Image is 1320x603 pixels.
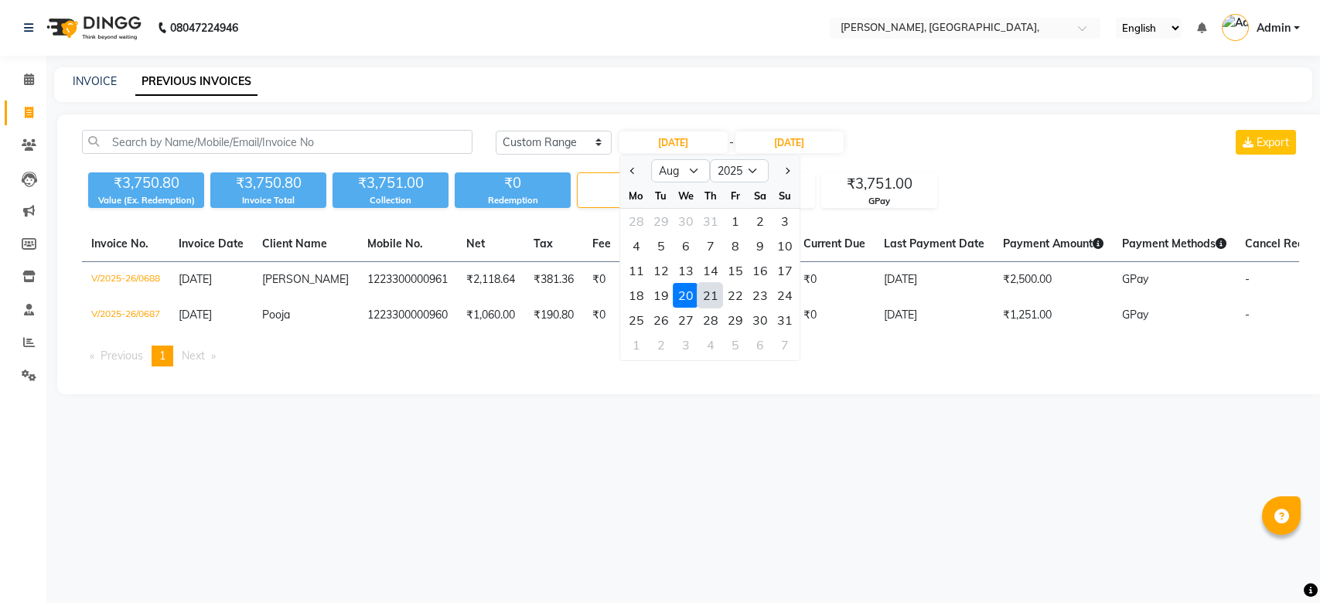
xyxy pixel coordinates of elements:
[623,283,648,308] div: 18
[722,283,747,308] div: Friday, August 22, 2025
[592,237,611,250] span: Fee
[772,183,796,208] div: Su
[747,283,772,308] div: 23
[698,209,722,233] div: Thursday, July 31, 2025
[524,262,583,298] td: ₹381.36
[772,258,796,283] div: Sunday, August 17, 2025
[82,298,169,333] td: V/2025-26/0687
[735,131,844,153] input: End Date
[722,209,747,233] div: Friday, August 1, 2025
[648,283,673,308] div: 19
[648,258,673,283] div: Tuesday, August 12, 2025
[698,258,722,283] div: 14
[772,258,796,283] div: 17
[673,283,698,308] div: 20
[82,262,169,298] td: V/2025-26/0688
[1122,237,1226,250] span: Payment Methods
[722,283,747,308] div: 22
[333,172,449,194] div: ₹3,751.00
[698,332,722,357] div: 4
[73,74,117,88] a: INVOICE
[135,68,258,96] a: PREVIOUS INVOICES
[619,131,728,153] input: Start Date
[994,298,1113,333] td: ₹1,251.00
[698,308,722,332] div: 28
[673,308,698,332] div: 27
[466,237,485,250] span: Net
[722,258,747,283] div: Friday, August 15, 2025
[262,237,327,250] span: Client Name
[82,130,472,154] input: Search by Name/Mobile/Email/Invoice No
[722,258,747,283] div: 15
[623,258,648,283] div: Monday, August 11, 2025
[772,209,796,233] div: 3
[648,332,673,357] div: Tuesday, September 2, 2025
[673,209,698,233] div: Wednesday, July 30, 2025
[623,258,648,283] div: 11
[82,346,1299,366] nav: Pagination
[772,209,796,233] div: Sunday, August 3, 2025
[91,237,148,250] span: Invoice No.
[747,258,772,283] div: Saturday, August 16, 2025
[39,6,145,49] img: logo
[772,283,796,308] div: Sunday, August 24, 2025
[722,183,747,208] div: Fr
[583,262,620,298] td: ₹0
[673,258,698,283] div: 13
[772,308,796,332] div: 31
[673,332,698,357] div: Wednesday, September 3, 2025
[772,332,796,357] div: Sunday, September 7, 2025
[623,332,648,357] div: 1
[182,349,205,363] span: Next
[803,237,865,250] span: Current Due
[1222,14,1249,41] img: Admin
[673,233,698,258] div: 6
[262,308,290,322] span: Pooja
[578,173,692,195] div: 2
[88,172,204,194] div: ₹3,750.80
[210,194,326,207] div: Invoice Total
[747,233,772,258] div: Saturday, August 9, 2025
[648,283,673,308] div: Tuesday, August 19, 2025
[159,349,165,363] span: 1
[626,158,640,183] button: Previous month
[1122,272,1148,286] span: GPay
[747,183,772,208] div: Sa
[822,195,936,208] div: GPay
[358,298,457,333] td: 1223300000960
[673,233,698,258] div: Wednesday, August 6, 2025
[698,183,722,208] div: Th
[170,6,238,49] b: 08047224946
[333,194,449,207] div: Collection
[698,233,722,258] div: 7
[747,209,772,233] div: Saturday, August 2, 2025
[673,283,698,308] div: Wednesday, August 20, 2025
[648,258,673,283] div: 12
[884,237,984,250] span: Last Payment Date
[747,209,772,233] div: 2
[698,332,722,357] div: Thursday, September 4, 2025
[1245,272,1250,286] span: -
[994,262,1113,298] td: ₹2,500.00
[367,237,423,250] span: Mobile No.
[1122,308,1148,322] span: GPay
[179,308,212,322] span: [DATE]
[673,183,698,208] div: We
[1003,237,1103,250] span: Payment Amount
[673,332,698,357] div: 3
[210,172,326,194] div: ₹3,750.80
[673,209,698,233] div: 30
[822,173,936,195] div: ₹3,751.00
[179,272,212,286] span: [DATE]
[772,308,796,332] div: Sunday, August 31, 2025
[583,298,620,333] td: ₹0
[455,194,571,207] div: Redemption
[698,233,722,258] div: Thursday, August 7, 2025
[623,209,648,233] div: 28
[457,262,524,298] td: ₹2,118.64
[729,135,734,151] span: -
[698,209,722,233] div: 31
[673,308,698,332] div: Wednesday, August 27, 2025
[455,172,571,194] div: ₹0
[698,258,722,283] div: Thursday, August 14, 2025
